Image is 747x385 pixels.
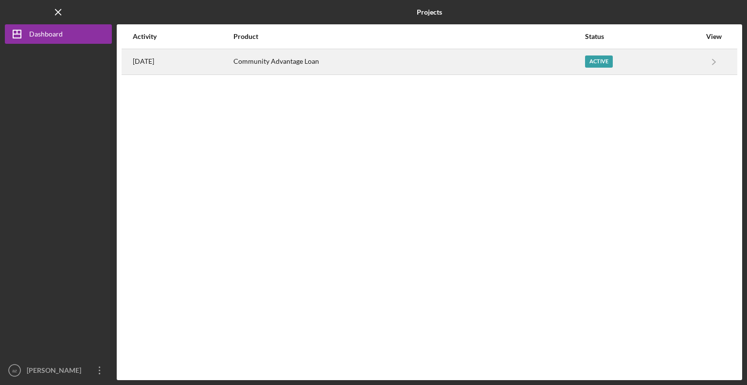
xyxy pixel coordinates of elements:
[702,33,726,40] div: View
[24,361,88,383] div: [PERSON_NAME]
[133,57,154,65] time: 2025-09-08 10:33
[417,8,442,16] b: Projects
[585,55,613,68] div: Active
[12,368,17,373] text: az
[585,33,701,40] div: Status
[233,33,584,40] div: Product
[5,361,112,380] button: az[PERSON_NAME]
[133,33,232,40] div: Activity
[5,24,112,44] button: Dashboard
[233,50,584,74] div: Community Advantage Loan
[29,24,63,46] div: Dashboard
